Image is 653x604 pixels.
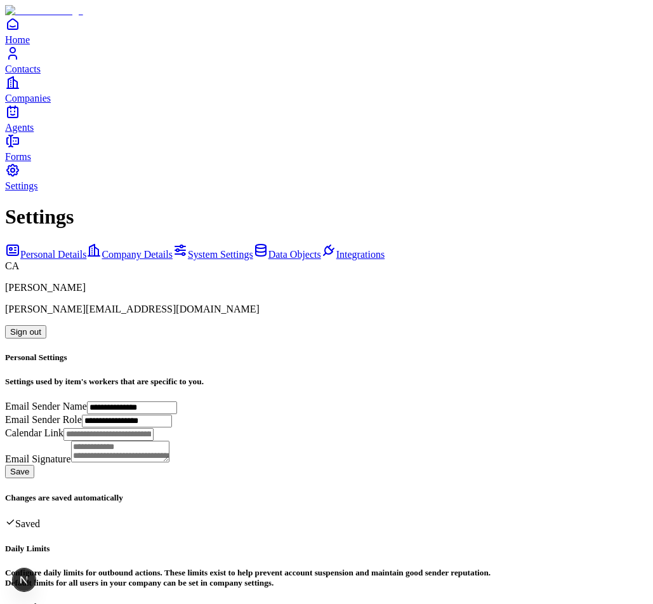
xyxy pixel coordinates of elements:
a: Contacts [5,46,648,74]
label: Email Sender Name [5,401,87,412]
h5: Changes are saved automatically [5,493,648,503]
a: Home [5,17,648,45]
a: Company Details [86,249,173,260]
a: Data Objects [253,249,321,260]
span: Companies [5,93,51,104]
button: Save [5,465,34,478]
p: [PERSON_NAME] [5,282,648,293]
h5: Personal Settings [5,352,648,363]
span: Integrations [336,249,385,260]
div: Saved [5,517,648,530]
label: Email Signature [5,453,71,464]
a: Agents [5,104,648,133]
span: Settings [5,180,38,191]
h5: Settings used by item's workers that are specific to you. [5,377,648,387]
span: Agents [5,122,34,133]
span: Contacts [5,64,41,74]
p: [PERSON_NAME][EMAIL_ADDRESS][DOMAIN_NAME] [5,304,648,315]
span: Forms [5,151,31,162]
h5: Configure daily limits for outbound actions. These limits exist to help prevent account suspensio... [5,568,648,588]
label: Email Sender Role [5,414,82,425]
span: Personal Details [20,249,86,260]
span: Data Objects [268,249,321,260]
label: Calendar Link [5,427,63,438]
a: Integrations [321,249,385,260]
img: Item Brain Logo [5,5,83,17]
span: Home [5,34,30,45]
span: Company Details [102,249,173,260]
span: System Settings [188,249,253,260]
h5: Daily Limits [5,544,648,554]
button: Sign out [5,325,46,339]
a: Settings [5,163,648,191]
a: System Settings [173,249,253,260]
h1: Settings [5,205,648,229]
a: Companies [5,75,648,104]
a: Personal Details [5,249,86,260]
div: CA [5,260,648,272]
a: Forms [5,133,648,162]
